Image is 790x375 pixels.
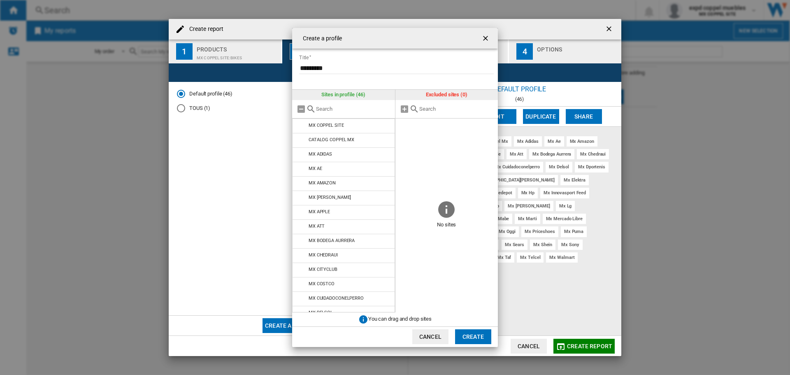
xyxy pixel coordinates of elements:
div: MX APPLE [309,209,330,214]
div: MX ADIDAS [309,151,332,157]
button: getI18NText('BUTTONS.CLOSE_DIALOG') [478,30,495,47]
div: MX CHEDRAUI [309,252,338,258]
span: No sites [395,219,498,231]
md-icon: Add all [400,104,409,114]
h4: Create a profile [299,35,342,43]
div: MX AE [309,166,322,171]
div: MX DELSOL [309,310,333,315]
div: Sites in profile (46) [292,90,395,100]
div: CATALOG COPPEL MX [309,137,354,142]
div: MX BODEGA AURRERA [309,238,355,243]
div: Excluded sites (0) [395,90,498,100]
div: MX COPPEL SITE [309,123,344,128]
button: Create [455,329,491,344]
button: Cancel [412,329,448,344]
md-dialog: {{::title}} {{::getI18NText('BUTTONS.CANCEL')}} ... [292,28,498,347]
span: You can drag and drop sites [368,316,432,322]
div: MX ATT [309,224,325,229]
div: MX CUIDADOCONELPERRO [309,296,364,301]
ng-md-icon: getI18NText('BUTTONS.CLOSE_DIALOG') [481,34,491,44]
div: MX COSTCO [309,281,335,286]
input: Search [316,106,391,112]
md-icon: Remove all [296,104,306,114]
div: MX [PERSON_NAME] [309,195,351,200]
div: MX CITYCLUB [309,267,337,272]
input: Search [419,106,494,112]
div: MX AMAZON [309,180,336,186]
